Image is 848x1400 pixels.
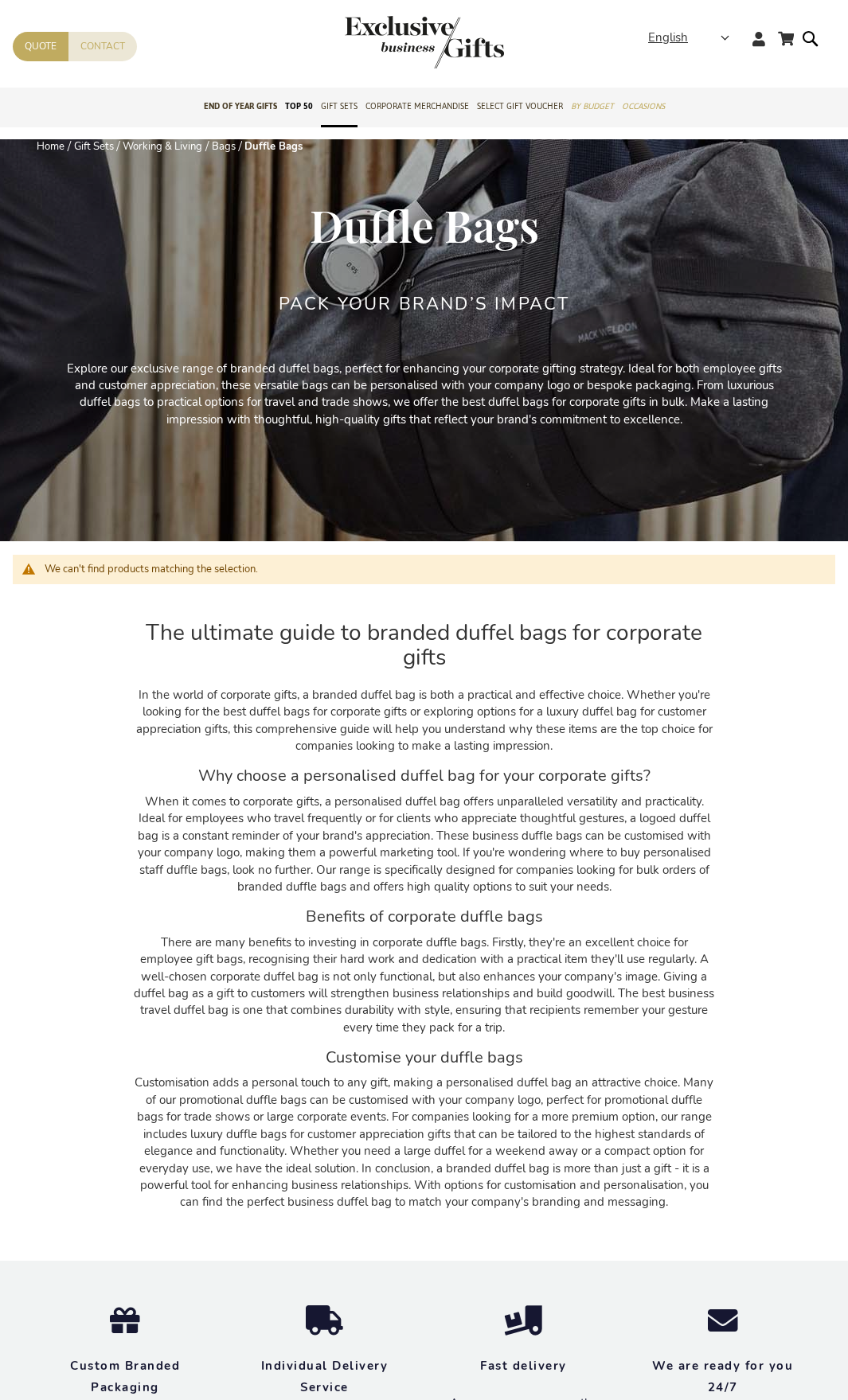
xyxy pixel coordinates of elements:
strong: Individual Delivery Service [261,1358,389,1395]
h2: Pack Your Brand’s Impact [279,294,570,314]
a: Quote [13,32,68,61]
h3: Why choose a personalised duffel bag for your corporate gifts? [134,767,715,785]
span: Duffle Bags [310,195,539,254]
a: Home [37,139,64,154]
span: By Budget [571,98,614,115]
strong: Duffle Bags [244,139,303,154]
strong: We are ready for you 24/7 [652,1358,793,1395]
span: Select Gift Voucher [477,98,563,115]
span: Gift Sets [321,98,358,115]
h2: The ultimate guide to branded duffel bags for corporate gifts [134,621,715,670]
h3: Benefits of corporate duffle bags [134,908,715,926]
div: English [648,29,740,47]
a: store logo [345,16,424,68]
div: We can't find products matching the selection. [45,564,819,576]
span: English [648,29,688,47]
a: Gift Sets [74,139,114,154]
span: Corporate Merchandise [365,98,469,115]
a: Bags [212,139,236,154]
h3: Customise your duffle bags [134,1049,715,1067]
span: End of year gifts [204,98,277,115]
a: Working & Living [123,139,202,154]
strong: Custom Branded Packaging [70,1358,180,1395]
strong: Fast delivery [480,1358,567,1374]
p: Explore our exclusive range of branded duffel bags, perfect for enhancing your corporate gifting ... [66,361,783,429]
img: Exclusive Business gifts logo [345,16,504,68]
div: In the world of corporate gifts, a branded duffel bag is both a practical and effective choice. W... [134,600,715,1211]
span: Occasions [622,98,665,115]
a: Contact [68,32,137,61]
